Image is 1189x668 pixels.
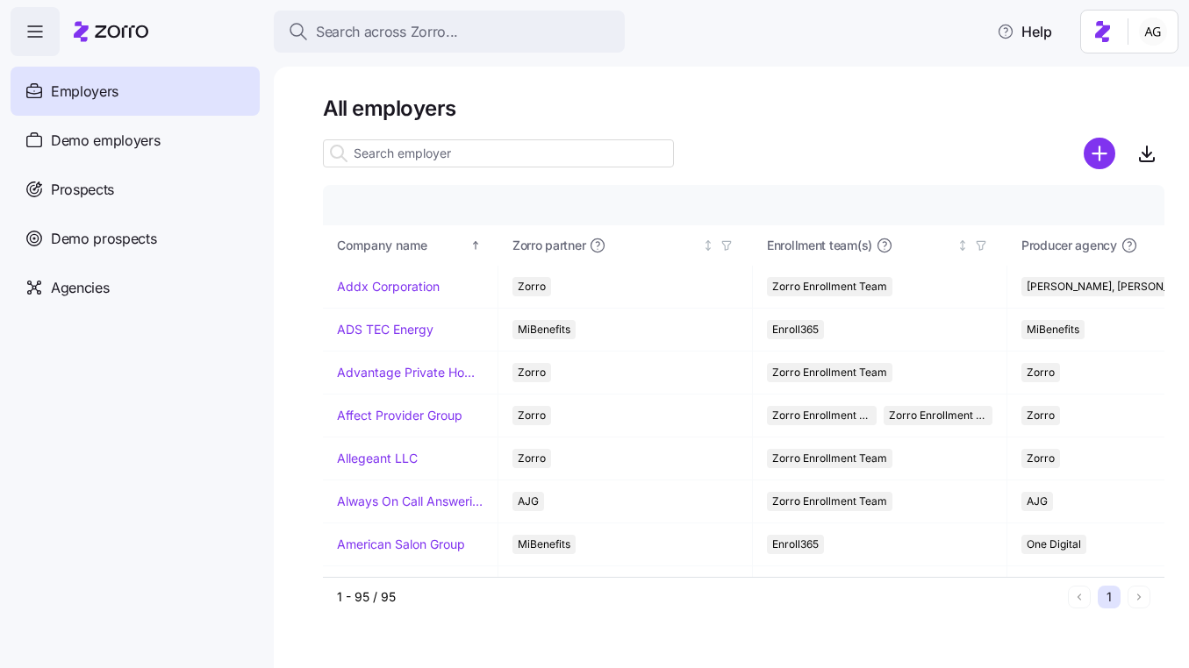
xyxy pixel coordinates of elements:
span: Zorro Enrollment Team [772,277,887,296]
a: American Salon Group [337,536,465,553]
span: Zorro Enrollment Team [772,363,887,382]
button: Previous page [1068,586,1091,608]
a: Advantage Private Home Care [337,364,483,381]
a: Agencies [11,263,260,312]
span: MiBenefits [518,320,570,339]
span: Zorro partner [512,237,585,254]
span: Enrollment team(s) [767,237,872,254]
a: Prospects [11,165,260,214]
button: Help [983,14,1066,49]
span: MiBenefits [518,535,570,554]
span: One Digital [1027,535,1081,554]
span: Demo prospects [51,228,157,250]
span: Enroll365 [772,535,819,554]
th: Zorro partnerNot sorted [498,225,753,266]
span: Demo employers [51,130,161,152]
span: Zorro [518,449,546,468]
a: Affect Provider Group [337,407,462,424]
a: Addx Corporation [337,278,440,295]
span: Enroll365 [772,320,819,339]
span: Zorro [1027,449,1055,468]
div: Not sorted [702,239,714,252]
span: AJG [518,492,539,511]
div: Sorted ascending [469,239,482,252]
span: Zorro [518,363,546,382]
span: Zorro Enrollment Experts [889,406,988,425]
span: Zorro Enrollment Team [772,492,887,511]
th: Company nameSorted ascending [323,225,498,266]
span: Employers [51,81,118,103]
span: Search across Zorro... [316,21,458,43]
span: Producer agency [1021,237,1117,254]
button: Search across Zorro... [274,11,625,53]
a: Demo prospects [11,214,260,263]
span: AJG [1027,492,1048,511]
div: 1 - 95 / 95 [337,588,1061,606]
span: Help [997,21,1052,42]
a: Employers [11,67,260,116]
span: Zorro Enrollment Team [772,449,887,468]
span: Agencies [51,277,109,299]
a: Always On Call Answering Service [337,493,483,510]
th: Enrollment team(s)Not sorted [753,225,1007,266]
span: Zorro Enrollment Team [772,406,871,425]
img: 5fc55c57e0610270ad857448bea2f2d5 [1139,18,1167,46]
span: Zorro [1027,363,1055,382]
span: Zorro [518,406,546,425]
span: Prospects [51,179,114,201]
input: Search employer [323,139,674,167]
span: Zorro [518,277,546,296]
a: ADS TEC Energy [337,321,433,338]
div: Company name [337,236,467,255]
a: Allegeant LLC [337,450,418,467]
button: 1 [1098,586,1121,608]
div: Not sorted [956,239,969,252]
span: Zorro [1027,406,1055,425]
button: Next page [1128,586,1150,608]
h1: All employers [323,95,1164,122]
span: MiBenefits [1027,320,1079,339]
svg: add icon [1084,138,1115,169]
a: Demo employers [11,116,260,165]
